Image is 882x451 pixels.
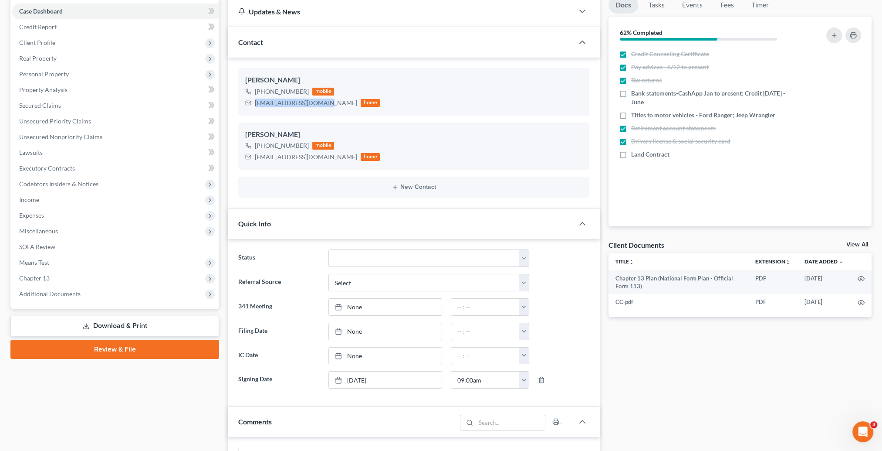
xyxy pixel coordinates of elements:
[361,99,380,107] div: home
[476,415,545,430] input: Search...
[748,294,798,310] td: PDF
[238,38,263,46] span: Contact
[629,260,634,265] i: unfold_more
[329,323,442,340] a: None
[329,348,442,364] a: None
[12,98,219,113] a: Secured Claims
[631,76,662,85] span: Tax returns
[10,316,219,336] a: Download & Print
[255,153,357,161] div: [EMAIL_ADDRESS][DOMAIN_NAME]
[870,421,877,428] span: 3
[238,219,271,228] span: Quick Info
[804,258,844,265] a: Date Added expand_more
[245,130,582,140] div: [PERSON_NAME]
[234,347,324,365] label: IC Date
[234,249,324,267] label: Status
[312,142,334,150] div: mobile
[19,196,39,203] span: Income
[19,70,69,78] span: Personal Property
[12,3,219,19] a: Case Dashboard
[615,258,634,265] a: Titleunfold_more
[631,89,798,106] span: Bank statements-CashApp Jan to present; Credit [DATE] - June
[12,145,219,161] a: Lawsuits
[798,270,851,294] td: [DATE]
[10,340,219,359] a: Review & File
[19,133,102,140] span: Unsecured Nonpriority Claims
[245,75,582,85] div: [PERSON_NAME]
[19,259,49,266] span: Means Test
[755,258,791,265] a: Extensionunfold_more
[451,323,519,340] input: -- : --
[451,348,519,364] input: -- : --
[238,417,272,426] span: Comments
[12,161,219,176] a: Executory Contracts
[852,421,873,442] iframe: Intercom live chat
[748,270,798,294] td: PDF
[451,299,519,315] input: -- : --
[19,164,75,172] span: Executory Contracts
[19,180,98,188] span: Codebtors Insiders & Notices
[19,55,57,62] span: Real Property
[361,153,380,161] div: home
[608,294,748,310] td: CC-pdf
[19,274,50,282] span: Chapter 13
[19,86,68,93] span: Property Analysis
[19,102,61,109] span: Secured Claims
[238,7,563,16] div: Updates & News
[234,274,324,291] label: Referral Source
[631,137,730,146] span: Drivers license & social security card
[312,88,334,96] div: mobile
[19,7,63,15] span: Case Dashboard
[12,113,219,129] a: Unsecured Priority Claims
[19,212,44,219] span: Expenses
[255,141,309,150] div: [PHONE_NUMBER]
[608,240,664,249] div: Client Documents
[631,124,716,133] span: Retirement account statements
[608,270,748,294] td: Chapter 13 Plan (National Form Plan - Official Form 113)
[19,39,55,46] span: Client Profile
[631,150,669,159] span: Land Contract
[846,242,868,248] a: View All
[19,243,55,250] span: SOFA Review
[620,29,662,36] strong: 62% Completed
[234,323,324,340] label: Filing Date
[838,260,844,265] i: expand_more
[798,294,851,310] td: [DATE]
[255,99,357,107] div: [EMAIL_ADDRESS][DOMAIN_NAME]
[631,111,775,120] span: Titles to motor vehicles - Ford Ranger; Jeep Wrangler
[255,87,309,96] div: [PHONE_NUMBER]
[329,372,442,388] a: [DATE]
[19,290,81,297] span: Additional Documents
[329,299,442,315] a: None
[19,227,58,235] span: Miscellaneous
[12,19,219,35] a: Credit Report
[631,63,709,72] span: Pay advices - 6/12 to present
[451,372,519,388] input: -- : --
[19,117,91,125] span: Unsecured Priority Claims
[234,371,324,389] label: Signing Date
[19,149,43,156] span: Lawsuits
[12,239,219,255] a: SOFA Review
[245,184,582,191] button: New Contact
[631,50,709,58] span: Credit Counseling Certificate
[19,23,57,31] span: Credit Report
[785,260,791,265] i: unfold_more
[12,82,219,98] a: Property Analysis
[234,298,324,316] label: 341 Meeting
[12,129,219,145] a: Unsecured Nonpriority Claims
